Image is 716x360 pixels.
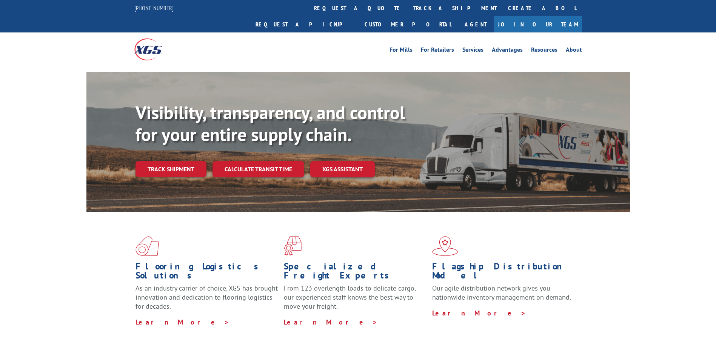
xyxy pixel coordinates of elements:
img: xgs-icon-flagship-distribution-model-red [432,236,458,256]
a: Track shipment [136,161,206,177]
h1: Flooring Logistics Solutions [136,262,278,284]
a: XGS ASSISTANT [310,161,375,177]
a: Agent [457,16,494,32]
a: Learn More > [284,318,378,326]
img: xgs-icon-total-supply-chain-intelligence-red [136,236,159,256]
a: Request a pickup [250,16,359,32]
a: Calculate transit time [212,161,304,177]
span: As an industry carrier of choice, XGS has brought innovation and dedication to flooring logistics... [136,284,278,311]
a: Resources [531,47,557,55]
a: Customer Portal [359,16,457,32]
p: From 123 overlength loads to delicate cargo, our experienced staff knows the best way to move you... [284,284,427,317]
img: xgs-icon-focused-on-flooring-red [284,236,302,256]
h1: Specialized Freight Experts [284,262,427,284]
span: Our agile distribution network gives you nationwide inventory management on demand. [432,284,571,302]
a: Learn More > [136,318,229,326]
b: Visibility, transparency, and control for your entire supply chain. [136,101,405,146]
a: For Retailers [421,47,454,55]
a: Join Our Team [494,16,582,32]
a: Services [462,47,483,55]
a: Advantages [492,47,523,55]
a: About [566,47,582,55]
a: Learn More > [432,309,526,317]
a: For Mills [390,47,413,55]
h1: Flagship Distribution Model [432,262,575,284]
a: [PHONE_NUMBER] [134,4,174,12]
